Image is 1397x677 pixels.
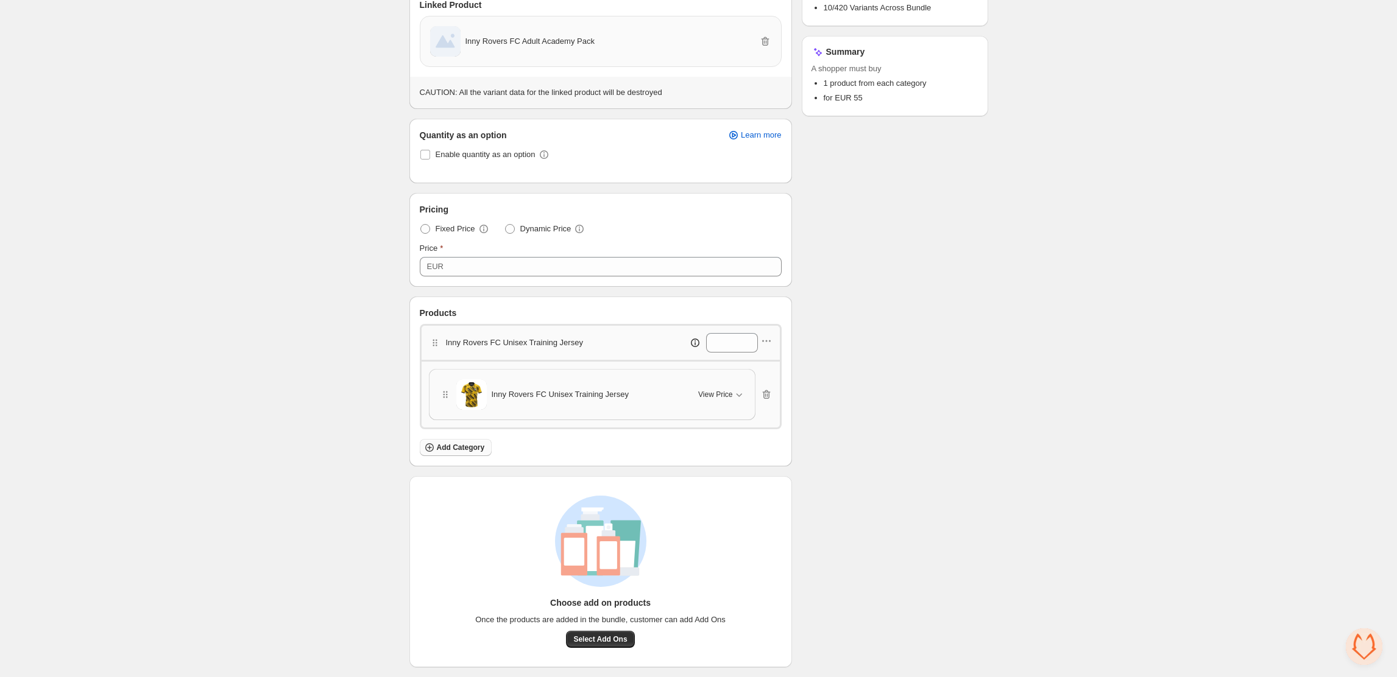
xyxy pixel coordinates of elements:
[824,77,978,89] li: 1 product from each category
[430,26,461,57] img: Inny Rovers FC Adult Academy Pack
[437,443,485,452] span: Add Category
[550,597,651,609] h3: Choose add on products
[436,150,536,159] span: Enable quantity as an option
[420,242,444,254] label: Price
[427,261,444,273] div: EUR
[436,223,475,235] span: Fixed Price
[456,379,487,410] img: Inny Rovers FC Unisex Training Jersey
[698,390,732,399] span: View Price
[566,631,634,648] button: Select Add Ons
[446,337,583,349] p: Inny Rovers FC Unisex Training Jersey
[691,385,752,404] button: View Price
[741,130,781,140] span: Learn more
[826,46,865,58] h3: Summary
[420,88,662,97] span: CAUTION: All the variant data for the linked product will be destroyed
[492,388,629,401] span: Inny Rovers FC Unisex Training Jersey
[824,92,978,104] li: for EUR 55
[475,614,726,626] span: Once the products are added in the bundle, customer can add Add Ons
[420,307,457,319] span: Products
[420,439,492,456] button: Add Category
[720,127,788,144] a: Learn more
[420,203,448,216] span: Pricing
[520,223,571,235] span: Dynamic Price
[465,35,595,47] span: Inny Rovers FC Adult Academy Pack
[573,634,627,644] span: Select Add Ons
[1346,628,1382,665] div: Open chat
[812,63,978,75] span: A shopper must buy
[420,129,507,141] span: Quantity as an option
[824,3,932,12] span: 10/420 Variants Across Bundle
